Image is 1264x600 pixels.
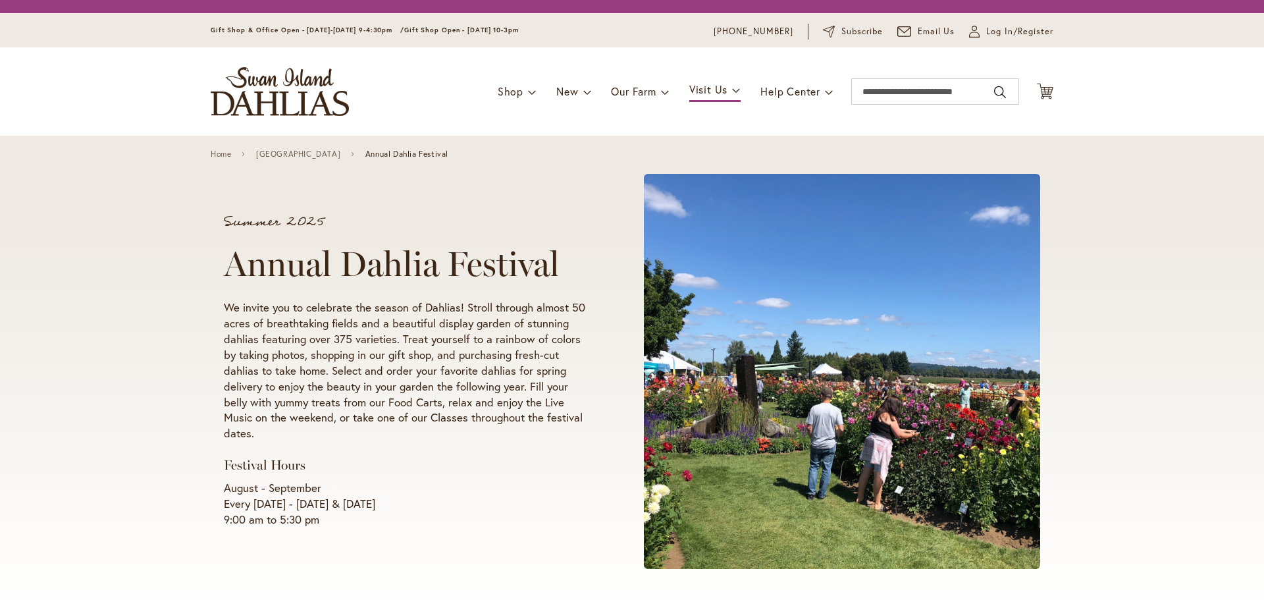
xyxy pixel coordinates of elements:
a: [PHONE_NUMBER] [714,25,793,38]
a: Subscribe [823,25,883,38]
span: Log In/Register [986,25,1053,38]
span: Our Farm [611,84,656,98]
button: Search [994,82,1006,103]
a: Email Us [897,25,955,38]
a: Log In/Register [969,25,1053,38]
span: Gift Shop Open - [DATE] 10-3pm [404,26,519,34]
span: Shop [498,84,523,98]
span: Gift Shop & Office Open - [DATE]-[DATE] 9-4:30pm / [211,26,404,34]
span: Subscribe [841,25,883,38]
h3: Festival Hours [224,457,594,474]
p: Summer 2025 [224,215,594,229]
span: Annual Dahlia Festival [365,150,448,159]
p: We invite you to celebrate the season of Dahlias! Stroll through almost 50 acres of breathtaking ... [224,300,594,442]
span: Visit Us [689,82,727,96]
a: store logo [211,67,349,116]
h1: Annual Dahlia Festival [224,244,594,284]
a: [GEOGRAPHIC_DATA] [256,150,340,159]
span: New [556,84,578,98]
a: Home [211,150,231,159]
p: August - September Every [DATE] - [DATE] & [DATE] 9:00 am to 5:30 pm [224,480,594,528]
span: Email Us [918,25,955,38]
span: Help Center [760,84,820,98]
